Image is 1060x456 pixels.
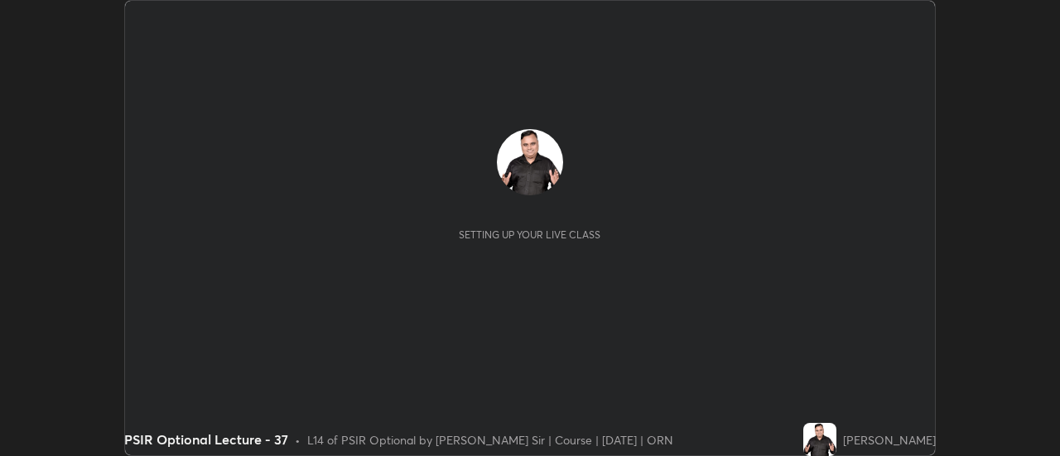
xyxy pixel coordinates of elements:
[459,228,600,241] div: Setting up your live class
[295,431,301,449] div: •
[843,431,936,449] div: [PERSON_NAME]
[803,423,836,456] img: aed9397031234642927b8803da5f0da3.jpg
[307,431,673,449] div: L14 of PSIR Optional by [PERSON_NAME] Sir | Course | [DATE] | ORN
[497,129,563,195] img: aed9397031234642927b8803da5f0da3.jpg
[124,430,288,449] div: PSIR Optional Lecture - 37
